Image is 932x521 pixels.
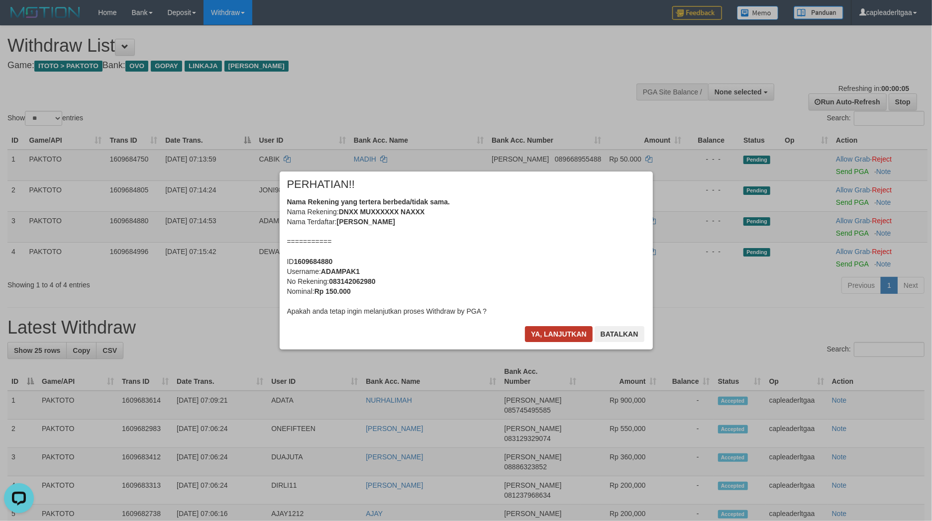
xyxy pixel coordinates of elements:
b: DNXX MUXXXXXX NAXXX [339,208,425,216]
button: Open LiveChat chat widget [4,4,34,34]
b: [PERSON_NAME] [337,218,395,226]
b: Nama Rekening yang tertera berbeda/tidak sama. [287,198,450,206]
b: 083142062980 [329,277,375,285]
b: ADAMPAK1 [321,267,360,275]
div: Nama Rekening: Nama Terdaftar: =========== ID Username: No Rekening: Nominal: Apakah anda tetap i... [287,197,645,316]
button: Ya, lanjutkan [525,326,593,342]
b: Rp 150.000 [314,287,351,295]
button: Batalkan [595,326,644,342]
span: PERHATIAN!! [287,179,355,189]
b: 1609684880 [294,258,333,265]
